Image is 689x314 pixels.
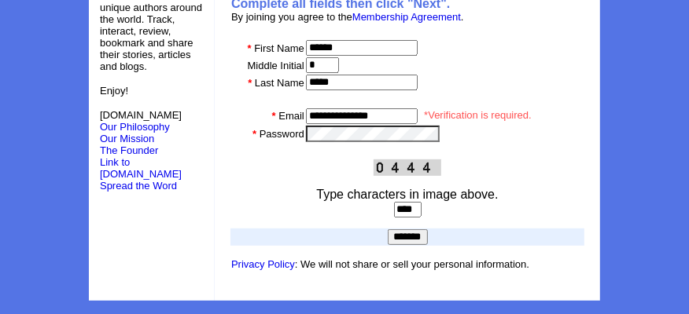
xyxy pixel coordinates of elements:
font: Middle Initial [248,60,304,71]
font: First Name [254,42,304,54]
font: [DOMAIN_NAME] [100,109,182,133]
font: Type characters in image above. [316,188,498,201]
img: This Is CAPTCHA Image [374,159,441,176]
a: The Founder [100,144,158,156]
font: *Verification is required. [424,109,532,121]
font: Enjoy! [100,85,128,97]
font: Last Name [255,77,304,89]
a: Link to [DOMAIN_NAME] [100,156,182,180]
font: Spread the Word [100,180,177,192]
font: Email [278,110,304,122]
font: By joining you agree to the . [231,11,464,23]
a: Privacy Policy [231,258,295,270]
a: Membership Agreement [352,11,461,23]
font: : We will not share or sell your personal information. [231,258,529,270]
a: Our Mission [100,133,154,144]
a: Spread the Word [100,178,177,192]
font: Password [260,128,304,140]
a: Our Philosophy [100,121,170,133]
